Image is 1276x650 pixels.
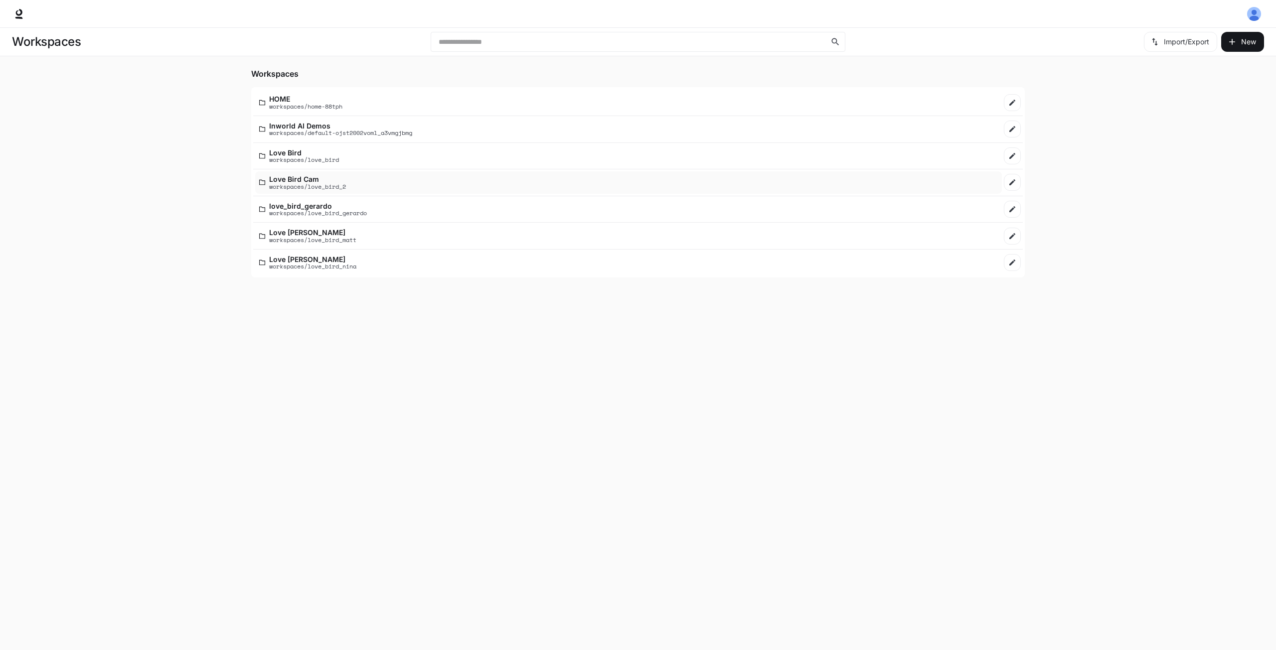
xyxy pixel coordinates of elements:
a: love_bird_gerardoworkspaces/love_bird_gerardo [255,198,1002,221]
p: love_bird_gerardo [269,202,367,210]
a: Love Bird Camworkspaces/love_bird_2 [255,171,1002,194]
p: Love [PERSON_NAME] [269,256,356,263]
a: Love [PERSON_NAME]workspaces/love_bird_nina [255,252,1002,274]
p: HOME [269,95,342,103]
p: Love Bird [269,149,339,156]
p: Inworld AI Demos [269,122,412,130]
p: workspaces/default-ojst2002voml_a3vmgjbmg [269,130,412,136]
h5: Workspaces [251,68,1025,79]
p: Love Bird Cam [269,175,346,183]
p: workspaces/love_bird [269,156,339,163]
p: workspaces/love_bird_2 [269,183,346,190]
button: User avatar [1244,4,1264,24]
a: Love Birdworkspaces/love_bird [255,145,1002,167]
a: HOMEworkspaces/home-88tph [255,91,1002,114]
button: Import/Export [1144,32,1217,52]
a: Edit workspace [1004,147,1021,164]
a: Edit workspace [1004,94,1021,111]
a: Inworld AI Demosworkspaces/default-ojst2002voml_a3vmgjbmg [255,118,1002,140]
button: Create workspace [1221,32,1264,52]
h1: Workspaces [12,32,81,52]
a: Edit workspace [1004,174,1021,191]
a: Edit workspace [1004,121,1021,137]
a: Edit workspace [1004,201,1021,218]
p: Love [PERSON_NAME] [269,229,356,236]
p: workspaces/love_bird_gerardo [269,210,367,216]
img: User avatar [1247,7,1261,21]
p: workspaces/love_bird_matt [269,237,356,243]
a: Edit workspace [1004,228,1021,245]
p: workspaces/home-88tph [269,103,342,110]
a: Love [PERSON_NAME]workspaces/love_bird_matt [255,225,1002,247]
p: workspaces/love_bird_nina [269,263,356,269]
a: Edit workspace [1004,254,1021,271]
